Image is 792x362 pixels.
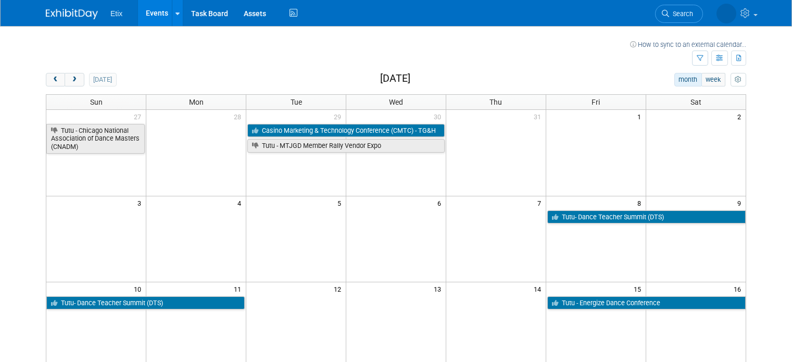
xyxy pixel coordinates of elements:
span: 30 [433,110,446,123]
span: Etix [110,9,122,18]
h2: [DATE] [380,73,410,84]
button: week [701,73,725,86]
span: 1 [636,110,646,123]
span: 29 [333,110,346,123]
span: Fri [592,98,600,106]
span: Search [669,10,693,18]
span: Wed [389,98,403,106]
span: 4 [236,196,246,209]
span: 10 [133,282,146,295]
a: Tutu- Dance Teacher Summit (DTS) [46,296,245,310]
span: 12 [333,282,346,295]
a: Tutu- Dance Teacher Summit (DTS) [547,210,746,224]
a: Casino Marketing & Technology Conference (CMTC) - TG&H [247,124,445,138]
a: Search [655,5,703,23]
button: myCustomButton [731,73,746,86]
span: 13 [433,282,446,295]
span: 15 [633,282,646,295]
span: 14 [533,282,546,295]
span: Sun [90,98,103,106]
span: Mon [189,98,204,106]
button: prev [46,73,65,86]
span: Tue [291,98,302,106]
a: How to sync to an external calendar... [630,41,746,48]
span: 8 [636,196,646,209]
button: next [65,73,84,86]
a: Tutu - Chicago National Association of Dance Masters (CNADM) [46,124,145,154]
span: 9 [736,196,746,209]
a: Tutu - MTJGD Member Rally Vendor Expo [247,139,445,153]
button: [DATE] [89,73,117,86]
img: Amy Meyer [716,4,736,23]
span: 2 [736,110,746,123]
span: 5 [336,196,346,209]
span: 11 [233,282,246,295]
span: 28 [233,110,246,123]
span: Sat [690,98,701,106]
span: 31 [533,110,546,123]
span: 27 [133,110,146,123]
span: 3 [136,196,146,209]
button: month [674,73,702,86]
span: 16 [733,282,746,295]
i: Personalize Calendar [735,77,741,83]
img: ExhibitDay [46,9,98,19]
span: Thu [489,98,502,106]
span: 7 [536,196,546,209]
a: Tutu - Energize Dance Conference [547,296,746,310]
span: 6 [436,196,446,209]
